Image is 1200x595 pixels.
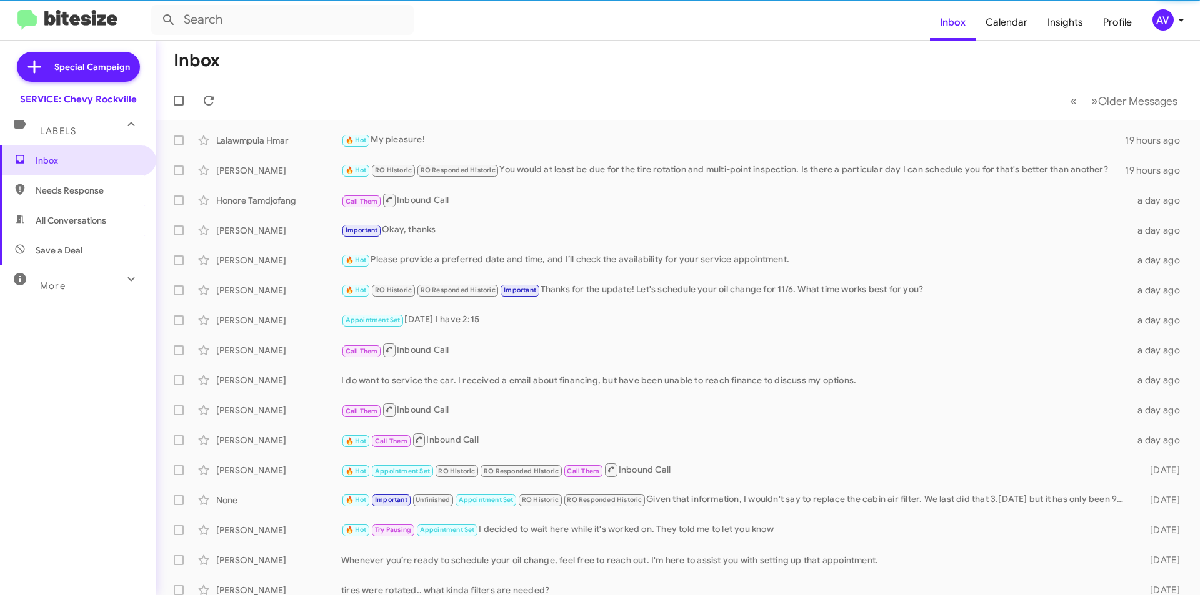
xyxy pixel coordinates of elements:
[346,526,367,534] span: 🔥 Hot
[1070,93,1077,109] span: «
[216,554,341,566] div: [PERSON_NAME]
[346,226,378,234] span: Important
[438,467,475,475] span: RO Historic
[346,286,367,294] span: 🔥 Hot
[346,256,367,264] span: 🔥 Hot
[216,134,341,147] div: Lalawmpuia Hmar
[420,526,475,534] span: Appointment Set
[341,223,1130,237] div: Okay, thanks
[1091,93,1098,109] span: »
[930,4,976,41] a: Inbox
[1130,254,1190,267] div: a day ago
[459,496,514,504] span: Appointment Set
[341,402,1130,418] div: Inbound Call
[36,154,142,167] span: Inbox
[567,496,642,504] span: RO Responded Historic
[1130,314,1190,327] div: a day ago
[346,467,367,475] span: 🔥 Hot
[17,52,140,82] a: Special Campaign
[375,286,412,294] span: RO Historic
[216,284,341,297] div: [PERSON_NAME]
[1130,194,1190,207] div: a day ago
[346,347,378,355] span: Call Them
[40,280,66,292] span: More
[1130,404,1190,416] div: a day ago
[20,93,137,106] div: SERVICE: Chevy Rockville
[341,133,1125,147] div: My pleasure!
[1130,374,1190,386] div: a day ago
[341,253,1130,267] div: Please provide a preferred date and time, and I’ll check the availability for your service appoin...
[1125,134,1190,147] div: 19 hours ago
[1062,88,1084,114] button: Previous
[341,462,1130,478] div: Inbound Call
[346,316,401,324] span: Appointment Set
[151,5,414,35] input: Search
[341,163,1125,177] div: You would at least be due for the tire rotation and multi-point inspection. Is there a particular...
[216,344,341,357] div: [PERSON_NAME]
[421,286,496,294] span: RO Responded Historic
[341,313,1130,327] div: [DATE] I have 2:15
[421,166,496,174] span: RO Responded Historic
[341,192,1130,208] div: Inbound Call
[375,467,430,475] span: Appointment Set
[1125,164,1190,177] div: 19 hours ago
[1084,88,1185,114] button: Next
[346,136,367,144] span: 🔥 Hot
[216,314,341,327] div: [PERSON_NAME]
[1130,524,1190,536] div: [DATE]
[522,496,559,504] span: RO Historic
[54,61,130,73] span: Special Campaign
[346,166,367,174] span: 🔥 Hot
[346,496,367,504] span: 🔥 Hot
[341,432,1130,448] div: Inbound Call
[1130,224,1190,237] div: a day ago
[341,283,1130,297] div: Thanks for the update! Let's schedule your oil change for 11/6. What time works best for you?
[216,164,341,177] div: [PERSON_NAME]
[1130,554,1190,566] div: [DATE]
[341,342,1130,358] div: Inbound Call
[416,496,450,504] span: Unfinished
[375,166,412,174] span: RO Historic
[1142,9,1186,31] button: AV
[504,286,536,294] span: Important
[216,254,341,267] div: [PERSON_NAME]
[341,554,1130,566] div: Whenever you’re ready to schedule your oil change, feel free to reach out. I'm here to assist you...
[216,224,341,237] div: [PERSON_NAME]
[346,407,378,415] span: Call Them
[36,214,106,227] span: All Conversations
[174,51,220,71] h1: Inbox
[216,404,341,416] div: [PERSON_NAME]
[1037,4,1093,41] a: Insights
[1152,9,1174,31] div: AV
[567,467,599,475] span: Call Them
[375,526,411,534] span: Try Pausing
[1098,94,1177,108] span: Older Messages
[1130,284,1190,297] div: a day ago
[1130,344,1190,357] div: a day ago
[484,467,559,475] span: RO Responded Historic
[341,493,1130,507] div: Given that information, I wouldn't say to replace the cabin air filter. We last did that 3.[DATE]...
[36,244,82,257] span: Save a Deal
[1130,434,1190,446] div: a day ago
[216,374,341,386] div: [PERSON_NAME]
[341,374,1130,386] div: I do want to service the car. I received a email about financing, but have been unable to reach f...
[1130,494,1190,506] div: [DATE]
[1130,464,1190,476] div: [DATE]
[216,524,341,536] div: [PERSON_NAME]
[40,125,76,137] span: Labels
[36,184,142,197] span: Needs Response
[341,523,1130,537] div: I decided to wait here while it's worked on. They told me to let you know
[346,437,367,445] span: 🔥 Hot
[346,197,378,205] span: Call Them
[216,494,341,506] div: None
[1063,88,1185,114] nav: Page navigation example
[375,437,407,445] span: Call Them
[976,4,1037,41] a: Calendar
[216,434,341,446] div: [PERSON_NAME]
[1093,4,1142,41] a: Profile
[216,194,341,207] div: Honore Tamdjofang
